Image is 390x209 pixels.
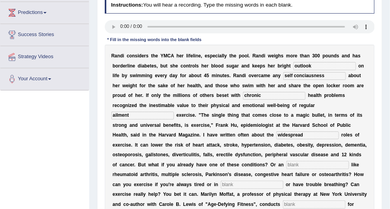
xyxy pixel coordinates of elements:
b: s [130,73,132,78]
b: a [234,63,237,69]
b: p [322,53,325,59]
b: d [334,53,336,59]
b: i [248,83,250,88]
b: i [218,53,219,59]
b: r [274,83,276,88]
b: s [227,73,230,78]
b: a [219,53,222,59]
b: o [328,83,331,88]
b: e [336,83,339,88]
b: n [239,73,242,78]
b: s [196,63,199,69]
b: g [284,63,286,69]
b: h [217,83,220,88]
b: e [191,53,193,59]
b: A [171,53,174,59]
b: s [154,63,157,69]
b: M [164,53,168,59]
b: l [113,73,114,78]
b: R [111,53,115,59]
b: e [272,53,274,59]
b: i [137,53,139,59]
b: o [141,83,144,88]
b: e [155,73,158,78]
b: n [132,53,135,59]
b: l [222,53,223,59]
div: * Fill in the missing words into the blank fields [105,36,204,43]
b: d [120,63,123,69]
b: e [198,53,201,59]
b: o [220,83,223,88]
b: t [135,83,137,88]
b: a [294,83,297,88]
b: 0 [315,53,317,59]
b: t [196,83,198,88]
b: h [150,83,153,88]
b: n [276,73,278,78]
b: h [231,53,234,59]
b: 5 [206,73,209,78]
b: w [245,83,248,88]
b: f [180,73,182,78]
b: i [264,53,265,59]
b: i [274,53,275,59]
b: Instructions: [111,2,143,8]
b: d [247,63,250,69]
b: n [331,53,334,59]
b: e [205,53,208,59]
b: n [147,73,149,78]
b: k [163,83,166,88]
b: a [172,73,175,78]
b: i [140,63,142,69]
b: p [239,53,242,59]
b: g [149,73,152,78]
b: s [358,53,361,59]
b: t [200,73,201,78]
input: blank [243,92,305,100]
b: s [135,53,138,59]
b: e [257,63,260,69]
b: o [326,53,328,59]
b: o [218,63,221,69]
b: e [225,83,228,88]
b: s [289,83,291,88]
b: r [237,63,239,69]
b: l [223,53,224,59]
b: l [195,63,196,69]
b: R [233,73,237,78]
b: f [189,53,191,59]
b: u [220,73,223,78]
b: t [300,53,302,59]
b: . [249,53,250,59]
b: R [253,53,256,59]
b: d [139,53,142,59]
b: e [126,83,129,88]
b: i [128,83,130,88]
b: l [327,83,328,88]
b: e [123,63,126,69]
b: a [348,73,351,78]
b: l [186,53,187,59]
b: w [257,83,260,88]
b: w [231,83,234,88]
b: e [204,63,207,69]
b: e [298,83,301,88]
b: s [158,83,161,88]
b: o [215,63,218,69]
b: b [191,73,194,78]
b: t [166,63,168,69]
b: m [286,53,290,59]
b: c [331,83,333,88]
b: h [263,83,265,88]
b: f [173,83,175,88]
b: n [307,53,310,59]
b: n [344,53,347,59]
b: c [127,53,130,59]
b: o [354,73,357,78]
a: Your Account [0,68,89,88]
b: e [255,63,258,69]
b: r [144,53,146,59]
input: blank [286,161,349,169]
b: c [180,63,183,69]
b: o [313,83,316,88]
